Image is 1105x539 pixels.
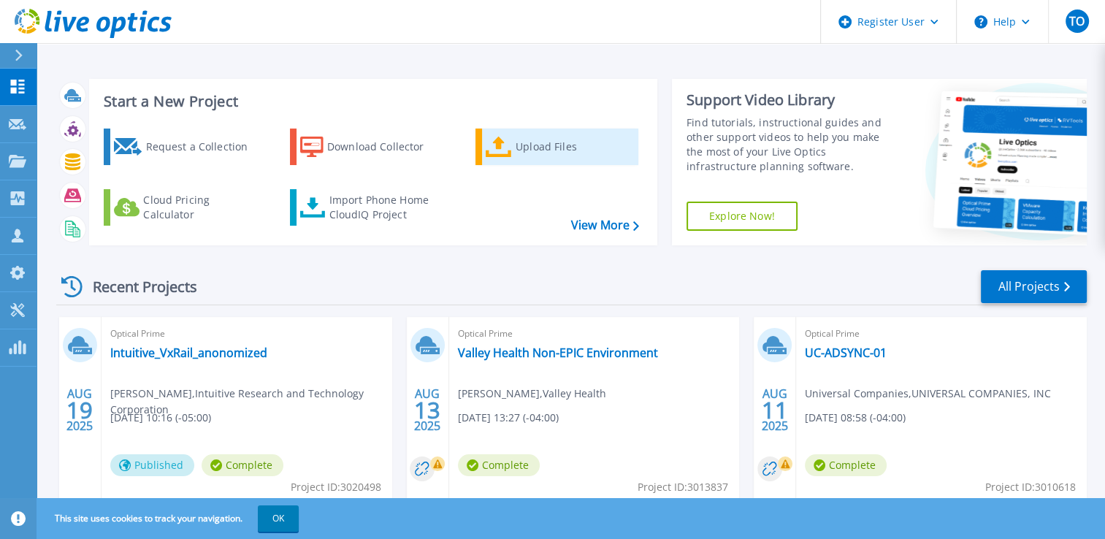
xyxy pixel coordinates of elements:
span: [DATE] 08:58 (-04:00) [805,410,906,426]
a: Download Collector [290,129,453,165]
span: 13 [414,404,440,416]
span: [PERSON_NAME] , Intuitive Research and Technology Corporation [110,386,392,418]
div: Download Collector [327,132,444,161]
span: [PERSON_NAME] , Valley Health [458,386,606,402]
span: Complete [458,454,540,476]
span: [DATE] 13:27 (-04:00) [458,410,559,426]
div: Support Video Library [687,91,895,110]
div: AUG 2025 [66,383,93,437]
a: View More [571,218,639,232]
div: Import Phone Home CloudIQ Project [329,193,443,222]
span: [DATE] 10:16 (-05:00) [110,410,211,426]
a: Upload Files [475,129,638,165]
a: All Projects [981,270,1087,303]
a: Request a Collection [104,129,267,165]
div: Upload Files [516,132,632,161]
div: Cloud Pricing Calculator [143,193,260,222]
span: Project ID: 3020498 [291,479,381,495]
a: Explore Now! [687,202,798,231]
span: TO [1069,15,1085,27]
a: Intuitive_VxRail_anonomized [110,345,267,360]
div: Recent Projects [56,269,217,305]
span: Optical Prime [805,326,1078,342]
span: 19 [66,404,93,416]
div: Find tutorials, instructional guides and other support videos to help you make the most of your L... [687,115,895,174]
span: Optical Prime [458,326,731,342]
span: Project ID: 3013837 [638,479,728,495]
span: Published [110,454,194,476]
span: This site uses cookies to track your navigation. [40,505,299,532]
span: Universal Companies , UNIVERSAL COMPANIES, INC [805,386,1051,402]
span: Optical Prime [110,326,383,342]
span: 11 [762,404,788,416]
h3: Start a New Project [104,93,638,110]
a: Valley Health Non-EPIC Environment [458,345,658,360]
span: Complete [805,454,887,476]
a: UC-ADSYNC-01 [805,345,887,360]
div: AUG 2025 [413,383,441,437]
a: Cloud Pricing Calculator [104,189,267,226]
span: Complete [202,454,283,476]
div: AUG 2025 [761,383,789,437]
span: Project ID: 3010618 [985,479,1076,495]
button: OK [258,505,299,532]
div: Request a Collection [145,132,262,161]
